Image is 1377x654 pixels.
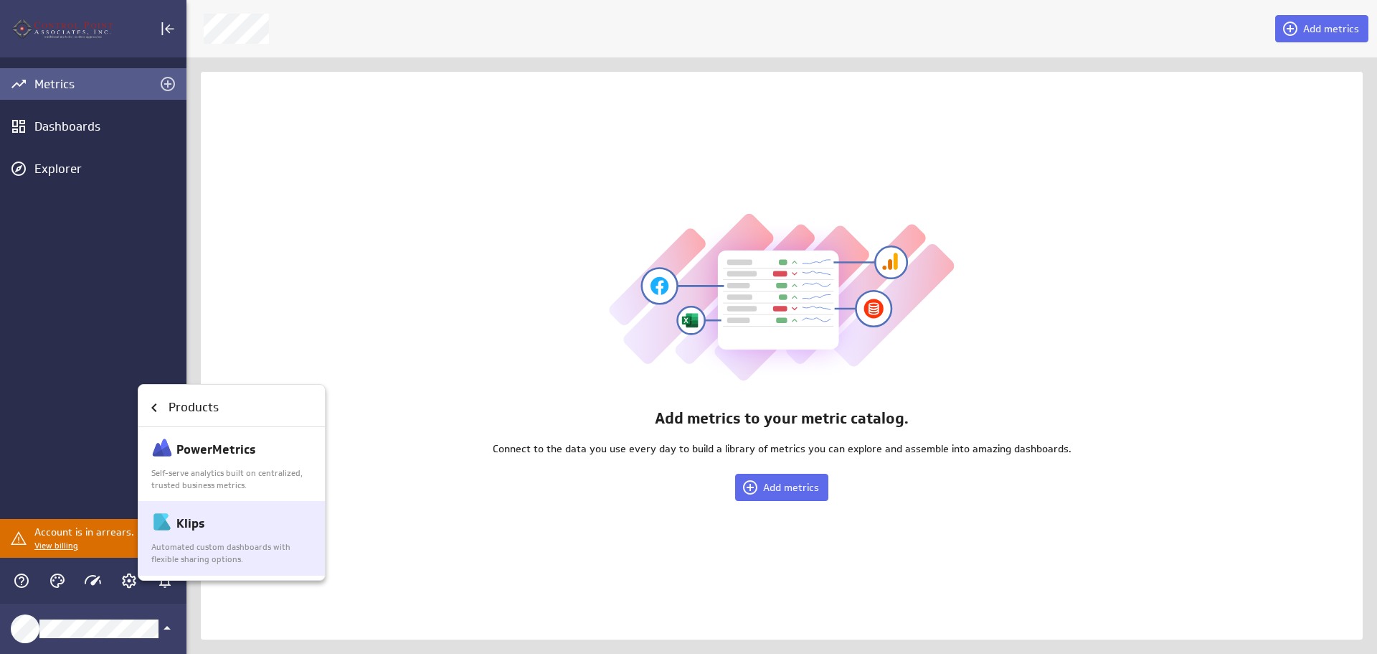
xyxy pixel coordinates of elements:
[151,437,173,459] img: power-metrics.svg
[151,511,313,565] div: Klips
[138,427,325,501] div: PowerMetrics
[176,515,204,533] p: Klips
[176,440,255,458] p: PowerMetrics
[151,541,313,566] p: Automated custom dashboards with flexible sharing options.
[151,437,313,491] div: PowerMetrics
[169,398,219,416] p: Products
[138,501,325,575] div: Klips
[151,511,173,533] img: klips.svg
[138,389,325,427] div: Products
[151,467,313,492] p: Self-serve analytics built on centralized, trusted business metrics.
